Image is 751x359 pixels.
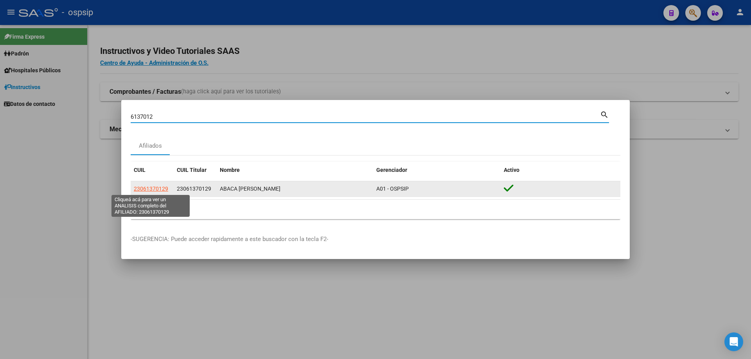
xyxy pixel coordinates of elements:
[376,186,409,192] span: A01 - OSPSIP
[177,186,211,192] span: 23061370129
[131,235,620,244] p: -SUGERENCIA: Puede acceder rapidamente a este buscador con la tecla F2-
[376,167,407,173] span: Gerenciador
[600,109,609,119] mat-icon: search
[373,162,501,179] datatable-header-cell: Gerenciador
[220,184,370,193] div: ABACA [PERSON_NAME]
[724,332,743,351] div: Open Intercom Messenger
[134,167,146,173] span: CUIL
[139,141,162,150] div: Afiliados
[131,162,174,179] datatable-header-cell: CUIL
[177,167,207,173] span: CUIL Titular
[131,200,620,219] div: 1 total
[220,167,240,173] span: Nombre
[134,186,168,192] span: 23061370129
[217,162,373,179] datatable-header-cell: Nombre
[174,162,217,179] datatable-header-cell: CUIL Titular
[501,162,620,179] datatable-header-cell: Activo
[504,167,519,173] span: Activo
